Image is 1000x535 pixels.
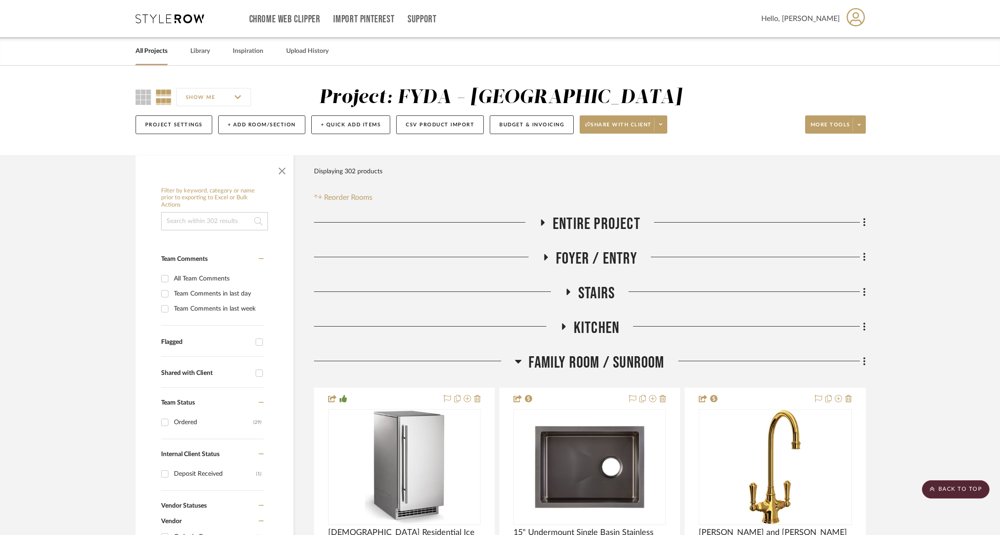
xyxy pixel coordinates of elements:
span: Entire Project [553,214,640,234]
button: Budget & Invoicing [490,115,574,134]
div: Team Comments in last week [174,301,262,316]
button: Close [273,160,291,178]
span: Vendor [161,518,182,525]
a: Inspiration [233,45,263,57]
span: More tools [811,121,850,135]
span: Hello, [PERSON_NAME] [761,13,840,24]
div: Displaying 302 products [314,162,382,181]
span: Share with client [585,121,652,135]
button: Reorder Rooms [314,192,373,203]
div: Project: FYDA - [GEOGRAPHIC_DATA] [319,88,682,107]
button: Project Settings [136,115,212,134]
button: + Quick Add Items [311,115,391,134]
div: Flagged [161,338,251,346]
span: Stairs [578,284,615,303]
span: Family Room / Sunroom [529,353,664,373]
button: More tools [805,115,866,134]
div: Deposit Received [174,467,256,481]
span: Team Status [161,400,195,406]
button: + Add Room/Section [218,115,305,134]
span: Vendor Statuses [161,503,207,509]
button: Share with client [580,115,667,134]
button: CSV Product Import [396,115,484,134]
a: Support [408,16,436,23]
div: Shared with Client [161,369,251,377]
div: All Team Comments [174,271,262,286]
a: Import Pinterest [333,16,394,23]
div: Ordered [174,415,253,430]
h6: Filter by keyword, category or name prior to exporting to Excel or Bulk Actions [161,187,268,209]
a: Upload History [286,45,329,57]
span: Team Comments [161,256,208,262]
div: Team Comments in last day [174,286,262,301]
div: (1) [256,467,262,481]
span: Kitchen [574,318,619,338]
div: (29) [253,415,262,430]
img: Perrin and Rowe Georgian Era 1.8 GPM Single Hole Bar Faucet [718,410,832,524]
a: All Projects [136,45,168,57]
a: Chrome Web Clipper [249,16,320,23]
span: Reorder Rooms [324,192,372,203]
img: 15" Undermount Single Basin Stainless Steel Kitchen Sink with Sound Dampening [533,410,647,524]
a: Library [190,45,210,57]
input: Search within 302 results [161,212,268,230]
span: Foyer / Entry [556,249,637,269]
scroll-to-top-button: BACK TO TOP [922,480,990,499]
img: Scotsman Residential Ice Maker [347,410,461,524]
span: Internal Client Status [161,451,220,457]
